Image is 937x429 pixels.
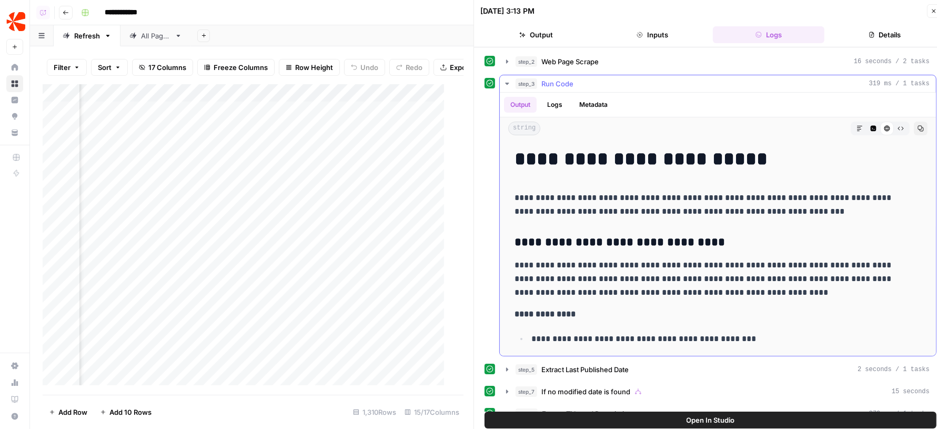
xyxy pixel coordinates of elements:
[500,361,936,378] button: 2 seconds / 1 tasks
[854,57,930,66] span: 16 seconds / 2 tasks
[516,364,537,375] span: step_5
[869,409,930,418] span: 279 ms / 1 tasks
[541,56,599,67] span: Web Page Scrape
[500,75,936,92] button: 319 ms / 1 tasks
[541,364,629,375] span: Extract Last Published Date
[141,31,170,41] div: All Pages
[541,386,630,397] span: If no modified date is found
[279,59,340,76] button: Row Height
[349,404,400,421] div: 1,310 Rows
[400,404,464,421] div: 15/17 Columns
[197,59,275,76] button: Freeze Columns
[344,59,385,76] button: Undo
[516,56,537,67] span: step_2
[541,97,569,113] button: Logs
[500,93,936,356] div: 319 ms / 1 tasks
[120,25,191,46] a: All Pages
[892,387,930,396] span: 15 seconds
[6,59,23,76] a: Home
[98,62,112,73] span: Sort
[6,92,23,108] a: Insights
[450,62,487,73] span: Export CSV
[516,386,537,397] span: step_7
[214,62,268,73] span: Freeze Columns
[713,26,825,43] button: Logs
[6,12,25,31] img: ChargebeeOps Logo
[542,408,632,419] span: Extract Title and Description
[6,391,23,408] a: Learning Hub
[54,25,120,46] a: Refresh
[500,405,936,422] button: 279 ms / 1 tasks
[295,62,333,73] span: Row Height
[541,78,573,89] span: Run Code
[480,26,592,43] button: Output
[109,407,152,417] span: Add 10 Rows
[6,124,23,141] a: Your Data
[6,357,23,374] a: Settings
[148,62,186,73] span: 17 Columns
[406,62,422,73] span: Redo
[360,62,378,73] span: Undo
[500,53,936,70] button: 16 seconds / 2 tasks
[6,408,23,425] button: Help + Support
[500,383,936,400] button: 15 seconds
[132,59,193,76] button: 17 Columns
[504,97,537,113] button: Output
[516,408,538,419] span: step_11
[516,78,537,89] span: step_3
[54,62,70,73] span: Filter
[508,122,540,135] span: string
[485,412,936,428] button: Open In Studio
[74,31,100,41] div: Refresh
[58,407,87,417] span: Add Row
[43,404,94,421] button: Add Row
[6,374,23,391] a: Usage
[687,415,735,425] span: Open In Studio
[94,404,158,421] button: Add 10 Rows
[597,26,709,43] button: Inputs
[6,8,23,35] button: Workspace: ChargebeeOps
[47,59,87,76] button: Filter
[389,59,429,76] button: Redo
[6,108,23,125] a: Opportunities
[6,75,23,92] a: Browse
[480,6,535,16] div: [DATE] 3:13 PM
[869,79,930,88] span: 319 ms / 1 tasks
[858,365,930,374] span: 2 seconds / 1 tasks
[91,59,128,76] button: Sort
[573,97,614,113] button: Metadata
[434,59,494,76] button: Export CSV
